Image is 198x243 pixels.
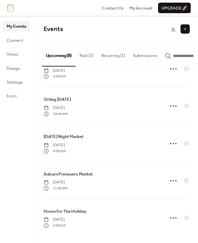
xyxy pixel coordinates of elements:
a: My Events [3,21,30,31]
a: Contact Us [102,5,124,11]
span: [DATE] [44,179,68,185]
button: Past (2) [76,42,97,66]
span: Form [7,93,17,99]
button: Upgrade🚀 [158,3,191,13]
img: logo [7,4,14,12]
span: My Events [7,23,26,30]
button: Upcoming (8) [42,42,76,66]
span: [DATE] [44,68,66,74]
span: 4:00 pm [44,148,66,154]
span: Design [7,65,20,72]
a: My Account [129,5,152,11]
a: Form [3,91,30,101]
a: Settings [3,77,30,87]
a: Auburn Preneuers Market [44,171,93,178]
span: Views [7,51,18,58]
a: [DATE] Night Market [44,133,83,140]
span: Upgrade 🚀 [161,5,187,12]
span: 4:00 pm [44,73,66,79]
button: Submissions [129,42,161,66]
span: Connect [7,37,23,44]
span: 4:00 pm [44,223,66,229]
span: [DATE] [44,217,66,223]
a: Design [3,63,30,73]
a: Home For The Holiday [44,208,86,215]
span: Events [44,23,63,35]
button: Recurring (1) [97,42,129,66]
span: Settings [7,79,22,86]
a: Orting [DATE] [44,96,71,103]
a: Views [3,49,30,59]
span: [DATE] [44,142,66,148]
span: [DATE] [44,105,68,111]
span: 10:00 am [44,111,68,117]
a: Connect [3,35,30,45]
span: Contact Us [102,5,124,12]
span: 11:00 am [44,185,68,191]
span: My Account [129,5,152,12]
